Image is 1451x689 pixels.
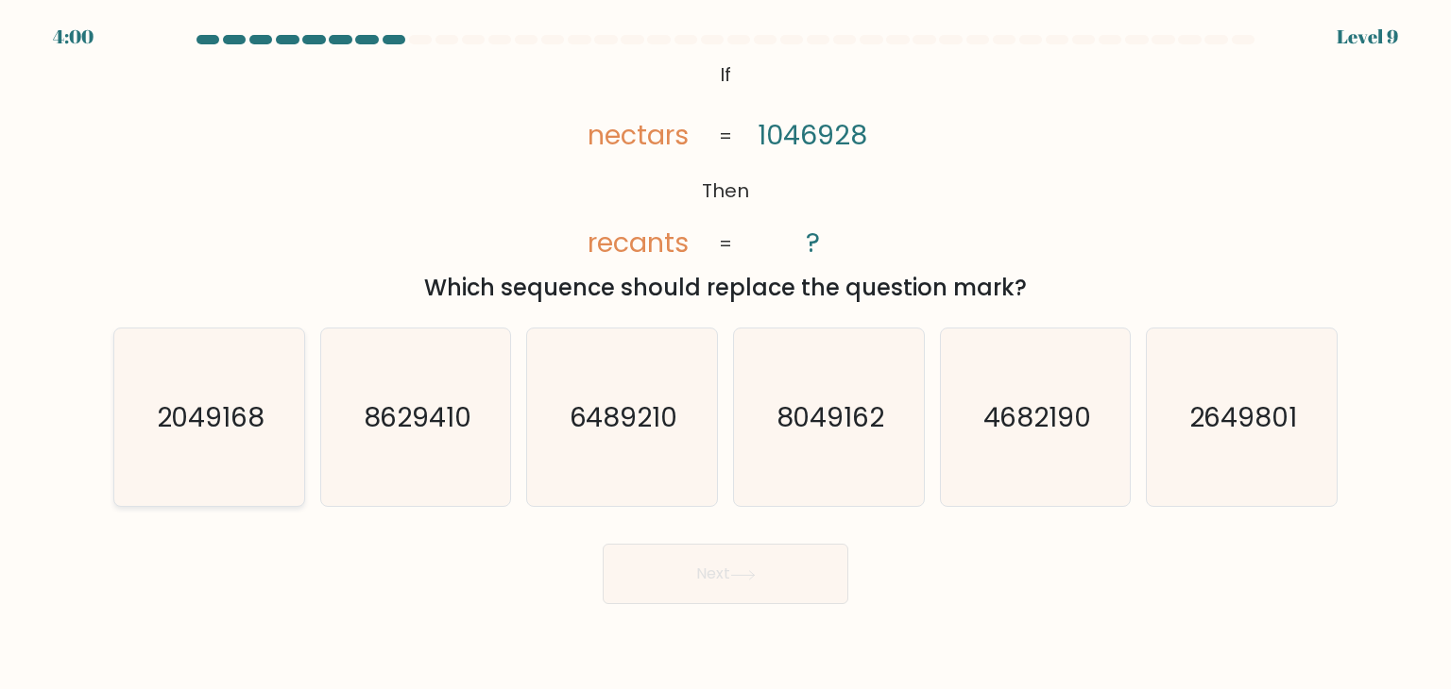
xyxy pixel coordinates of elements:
text: 4682190 [982,398,1091,436]
svg: @import url('[URL][DOMAIN_NAME]); [557,57,894,263]
button: Next [603,544,848,604]
tspan: ? [806,224,820,261]
tspan: = [719,230,732,257]
div: Which sequence should replace the question mark? [125,271,1326,305]
text: 2649801 [1189,398,1298,436]
tspan: If [720,61,731,88]
tspan: nectars [588,116,689,154]
div: Level 9 [1337,23,1398,51]
text: 8629410 [363,398,471,436]
tspan: recants [588,224,689,261]
div: 4:00 [53,23,94,51]
tspan: = [719,123,732,149]
text: 2049168 [157,398,265,436]
text: 8049162 [777,398,885,436]
tspan: Then [702,177,749,204]
text: 6489210 [570,398,678,436]
tspan: 1046928 [758,116,867,154]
